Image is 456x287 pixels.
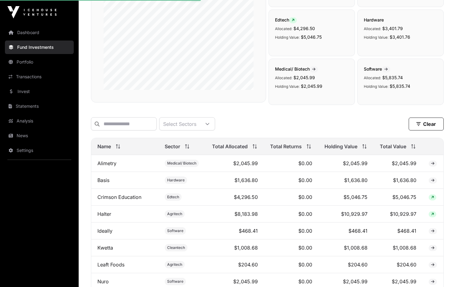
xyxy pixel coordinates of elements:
span: Total Returns [270,143,302,150]
span: Holding Value [324,143,357,150]
a: Crimson Education [97,194,141,200]
span: Edtech [275,17,297,22]
span: Sector [165,143,180,150]
td: $468.41 [374,223,423,239]
td: $1,636.80 [374,172,423,189]
a: Kwetta [97,245,113,251]
a: Ideally [97,228,112,234]
td: $2,045.99 [374,155,423,172]
a: Alimetry [97,160,116,166]
td: $204.60 [206,256,264,273]
td: $204.60 [374,256,423,273]
a: Analysis [5,114,74,128]
a: Fund Investments [5,41,74,54]
a: Invest [5,85,74,98]
span: Holding Value: [275,84,300,89]
span: Holding Value: [275,35,300,40]
a: Statements [5,99,74,113]
span: Medical/ Biotech [275,66,318,72]
a: Leaft Foods [97,262,124,268]
a: Halter [97,211,111,217]
span: $3,401.76 [390,34,410,40]
td: $1,636.80 [206,172,264,189]
span: Cleantech [167,245,185,250]
td: $1,636.80 [318,172,374,189]
a: Dashboard [5,26,74,39]
a: News [5,129,74,142]
span: $4,296.50 [293,26,315,31]
span: Software [364,66,390,72]
span: Allocated: [275,76,292,80]
a: Nuro [97,278,109,285]
span: Hardware [364,17,384,22]
span: $3,401.79 [382,26,403,31]
td: $8,183.98 [206,206,264,223]
td: $1,008.68 [206,239,264,256]
span: $5,835.74 [382,75,403,80]
td: $4,296.50 [206,189,264,206]
td: $10,929.97 [318,206,374,223]
td: $0.00 [264,172,318,189]
span: Holding Value: [364,84,388,89]
td: $10,929.97 [374,206,423,223]
a: Portfolio [5,55,74,69]
td: $0.00 [264,223,318,239]
td: $2,045.99 [206,155,264,172]
td: $204.60 [318,256,374,273]
td: $468.41 [206,223,264,239]
td: $1,008.68 [318,239,374,256]
span: Agritech [167,262,182,267]
span: Allocated: [275,26,292,31]
span: Total Value [380,143,406,150]
span: $2,045.99 [301,83,322,89]
td: $0.00 [264,256,318,273]
span: Software [167,228,183,233]
td: $5,046.75 [374,189,423,206]
a: Basis [97,177,109,183]
td: $0.00 [264,206,318,223]
span: Total Allocated [212,143,248,150]
span: $5,046.75 [301,34,322,40]
span: Hardware [167,178,185,183]
td: $5,046.75 [318,189,374,206]
img: Icehouse Ventures Logo [7,6,57,18]
span: Allocated: [364,26,381,31]
span: $5,835.74 [390,83,410,89]
a: Settings [5,144,74,157]
td: $468.41 [318,223,374,239]
a: Transactions [5,70,74,83]
td: $0.00 [264,239,318,256]
span: Allocated: [364,76,381,80]
span: $2,045.99 [293,75,315,80]
span: Holding Value: [364,35,388,40]
span: Medical/ Biotech [167,161,196,166]
span: Agritech [167,211,182,216]
span: Software [167,279,183,284]
td: $2,045.99 [318,155,374,172]
span: Name [97,143,111,150]
span: Edtech [167,195,179,200]
td: $0.00 [264,189,318,206]
div: Select Sectors [159,118,200,130]
td: $1,008.68 [374,239,423,256]
td: $0.00 [264,155,318,172]
iframe: Chat Widget [425,258,456,287]
button: Clear [409,118,444,130]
